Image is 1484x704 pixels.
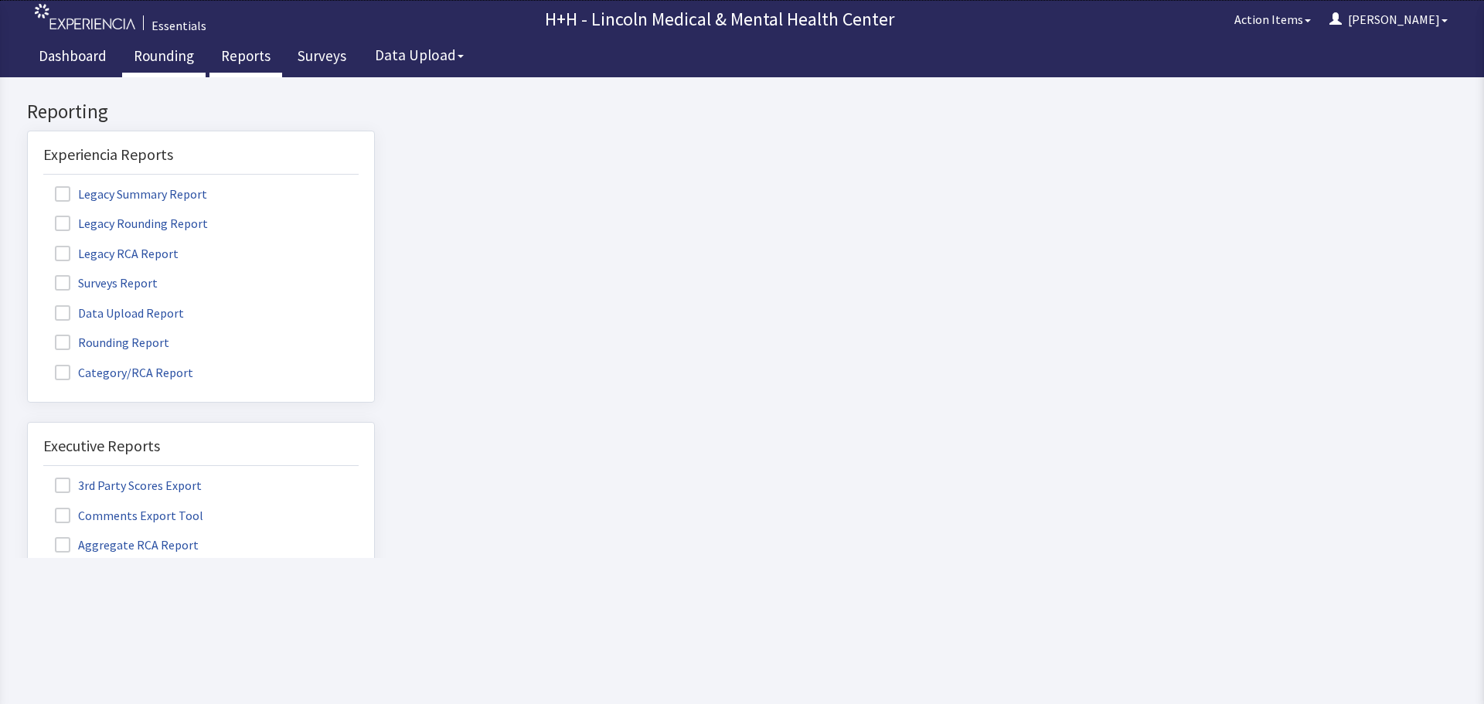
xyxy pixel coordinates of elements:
[43,165,194,185] label: Legacy RCA Report
[43,357,359,389] div: Executive Reports
[286,39,358,77] a: Surveys
[151,16,206,35] div: Essentials
[366,41,473,70] button: Data Upload
[43,195,173,215] label: Surveys Report
[27,24,375,46] h2: Reporting
[43,397,217,417] label: 3rd Party Scores Export
[43,427,219,447] label: Comments Export Tool
[43,225,199,245] label: Data Upload Report
[214,7,1225,32] p: H+H - Lincoln Medical & Mental Health Center
[43,457,214,477] label: Aggregate RCA Report
[43,66,359,97] div: Experiencia Reports
[122,39,206,77] a: Rounding
[43,135,223,155] label: Legacy Rounding Report
[43,254,185,274] label: Rounding Report
[27,39,118,77] a: Dashboard
[43,284,209,304] label: Category/RCA Report
[1320,4,1457,35] button: [PERSON_NAME]
[35,4,135,29] img: experiencia_logo.png
[1225,4,1320,35] button: Action Items
[43,106,223,126] label: Legacy Summary Report
[209,39,282,77] a: Reports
